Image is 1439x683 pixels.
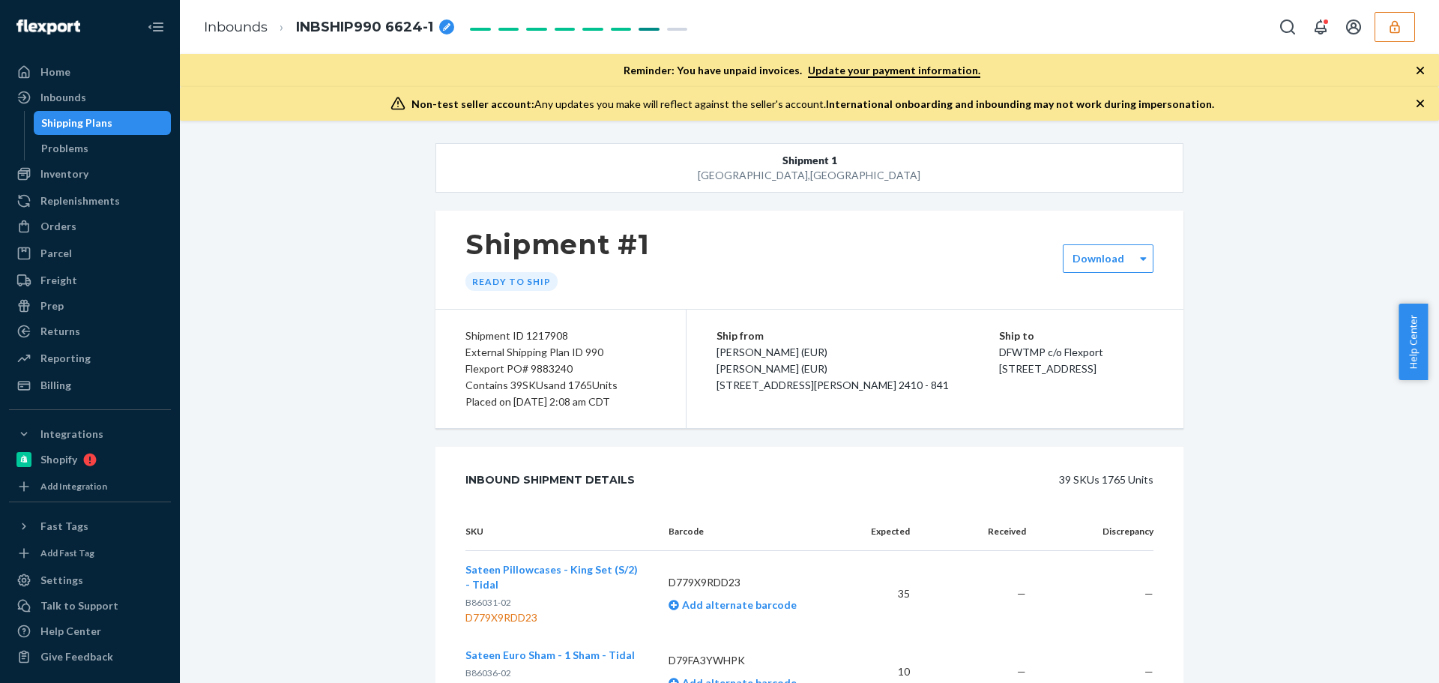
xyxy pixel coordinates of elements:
a: Inbounds [9,85,171,109]
div: Add Integration [40,480,107,493]
a: Billing [9,373,171,397]
a: Add alternate barcode [669,598,797,611]
h1: Shipment #1 [465,229,650,260]
div: External Shipping Plan ID 990 [465,344,656,361]
div: Ready to ship [465,272,558,291]
a: Shipping Plans [34,111,172,135]
div: Problems [41,141,88,156]
span: B86036-02 [465,667,511,679]
div: Prep [40,298,64,313]
div: Flexport PO# 9883240 [465,361,656,377]
a: Inventory [9,162,171,186]
span: — [1144,665,1153,678]
div: Inbound Shipment Details [465,465,635,495]
div: Inbounds [40,90,86,105]
div: Replenishments [40,193,120,208]
p: Ship to [999,328,1153,344]
div: Shipment ID 1217908 [465,328,656,344]
button: Integrations [9,422,171,446]
a: Update your payment information. [808,64,980,78]
span: Sateen Pillowcases - King Set (S/2) - Tidal [465,563,638,591]
div: Give Feedback [40,649,113,664]
div: Parcel [40,246,72,261]
img: Flexport logo [16,19,80,34]
a: Problems [34,136,172,160]
span: [STREET_ADDRESS] [999,362,1096,375]
div: Help Center [40,624,101,639]
a: Freight [9,268,171,292]
a: Replenishments [9,189,171,213]
div: Placed on [DATE] 2:08 am CDT [465,394,656,410]
div: Contains 39 SKUs and 1765 Units [465,377,656,394]
p: Ship from [717,328,999,344]
button: Shipment 1[GEOGRAPHIC_DATA],[GEOGRAPHIC_DATA] [435,143,1183,193]
a: Shopify [9,448,171,472]
div: 39 SKUs 1765 Units [669,465,1153,495]
div: Inventory [40,166,88,181]
button: Give Feedback [9,645,171,669]
span: — [1144,587,1153,600]
a: Orders [9,214,171,238]
p: Reminder: You have unpaid invoices. [624,63,980,78]
a: Inbounds [204,19,268,35]
th: Discrepancy [1038,513,1153,551]
div: Fast Tags [40,519,88,534]
div: Returns [40,324,80,339]
div: Billing [40,378,71,393]
button: Fast Tags [9,514,171,538]
span: [PERSON_NAME] (EUR) [PERSON_NAME] (EUR) [STREET_ADDRESS][PERSON_NAME] 2410 - 841 [717,346,949,391]
a: Home [9,60,171,84]
button: Sateen Euro Sham - 1 Sham - Tidal [465,648,635,663]
div: Orders [40,219,76,234]
button: Open notifications [1306,12,1336,42]
a: Talk to Support [9,594,171,618]
a: Add Integration [9,478,171,496]
div: Any updates you make will reflect against the seller's account. [411,97,1214,112]
a: Reporting [9,346,171,370]
span: INBSHIP990 6624-1 [296,18,433,37]
a: Add Fast Tag [9,544,171,562]
span: — [1017,587,1026,600]
div: Talk to Support [40,598,118,613]
div: [GEOGRAPHIC_DATA] , [GEOGRAPHIC_DATA] [511,168,1108,183]
span: Non-test seller account: [411,97,534,110]
div: Add Fast Tag [40,547,94,559]
button: Open Search Box [1273,12,1303,42]
p: D79FA3YWHPK [669,653,836,668]
div: Integrations [40,427,103,442]
div: D779X9RDD23 [465,610,645,625]
span: International onboarding and inbounding may not work during impersonation. [826,97,1214,110]
th: Expected [847,513,922,551]
a: Parcel [9,241,171,265]
span: — [1017,665,1026,678]
span: Sateen Euro Sham - 1 Sham - Tidal [465,649,635,661]
div: Shipping Plans [41,115,112,130]
p: D779X9RDD23 [669,575,836,590]
a: Help Center [9,619,171,643]
a: Prep [9,294,171,318]
span: Shipment 1 [782,153,837,168]
div: Home [40,64,70,79]
span: Add alternate barcode [679,598,797,611]
th: SKU [465,513,657,551]
button: Help Center [1399,304,1428,380]
label: Download [1073,251,1124,266]
div: Reporting [40,351,91,366]
p: DFWTMP c/o Flexport [999,344,1153,361]
button: Close Navigation [141,12,171,42]
button: Sateen Pillowcases - King Set (S/2) - Tidal [465,562,645,592]
button: Open account menu [1339,12,1369,42]
div: Freight [40,273,77,288]
th: Barcode [657,513,848,551]
span: B86031-02 [465,597,511,608]
a: Returns [9,319,171,343]
a: Settings [9,568,171,592]
th: Received [922,513,1037,551]
td: 35 [847,551,922,637]
ol: breadcrumbs [192,5,466,49]
div: Settings [40,573,83,588]
div: Shopify [40,452,77,467]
